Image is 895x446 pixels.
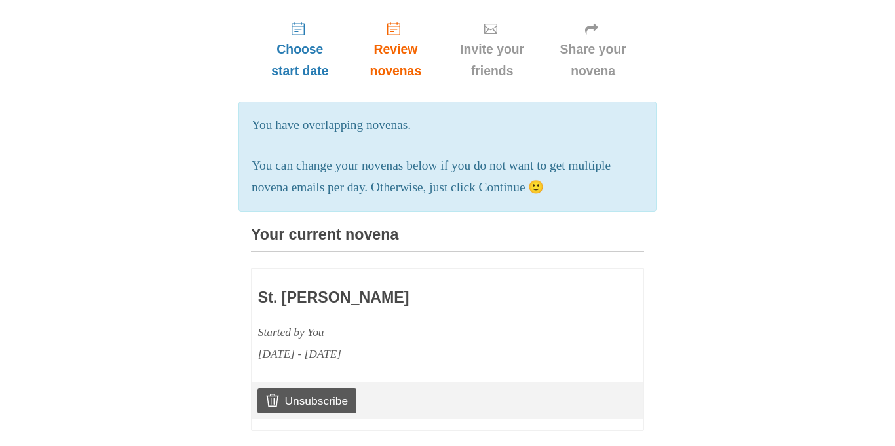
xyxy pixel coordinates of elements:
[455,39,529,82] span: Invite your friends
[264,39,336,82] span: Choose start date
[555,39,631,82] span: Share your novena
[252,155,643,198] p: You can change your novenas below if you do not want to get multiple novena emails per day. Other...
[349,10,442,88] a: Review novenas
[542,10,644,88] a: Share your novena
[258,322,561,343] div: Started by You
[362,39,429,82] span: Review novenas
[251,227,644,252] h3: Your current novena
[442,10,542,88] a: Invite your friends
[257,388,356,413] a: Unsubscribe
[258,289,561,307] h3: St. [PERSON_NAME]
[258,343,561,365] div: [DATE] - [DATE]
[252,115,643,136] p: You have overlapping novenas.
[251,10,349,88] a: Choose start date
